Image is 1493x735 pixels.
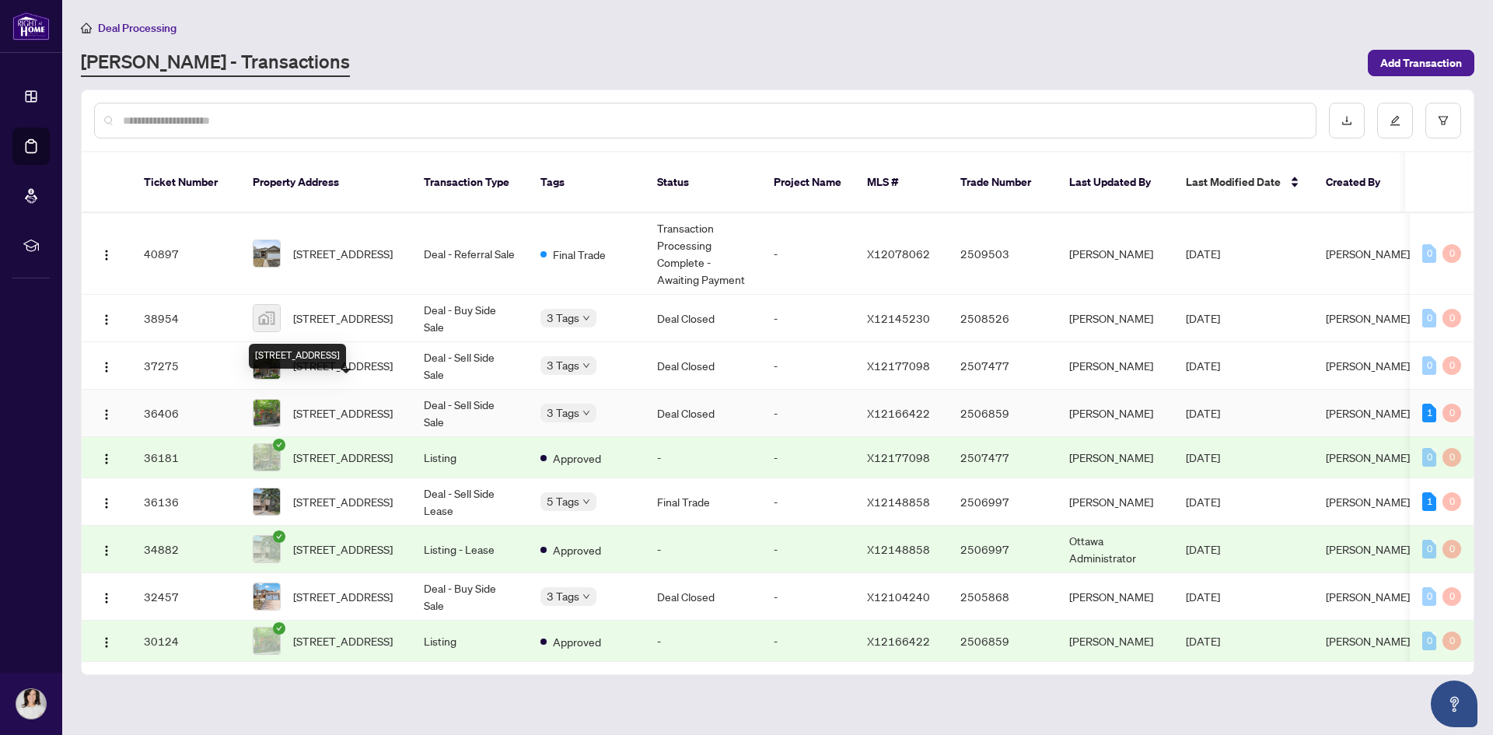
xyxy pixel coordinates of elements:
[867,542,930,556] span: X12148858
[411,213,528,295] td: Deal - Referral Sale
[948,213,1057,295] td: 2509503
[1326,495,1410,509] span: [PERSON_NAME]
[528,152,645,213] th: Tags
[1186,406,1220,420] span: [DATE]
[645,342,761,390] td: Deal Closed
[131,478,240,526] td: 36136
[645,152,761,213] th: Status
[100,453,113,465] img: Logo
[1173,152,1313,213] th: Last Modified Date
[131,526,240,573] td: 34882
[1422,404,1436,422] div: 1
[948,295,1057,342] td: 2508526
[1186,173,1281,191] span: Last Modified Date
[553,246,606,263] span: Final Trade
[81,49,350,77] a: [PERSON_NAME] - Transactions
[645,526,761,573] td: -
[94,537,119,562] button: Logo
[582,314,590,322] span: down
[131,390,240,437] td: 36406
[253,628,280,654] img: thumbnail-img
[867,450,930,464] span: X12177098
[273,439,285,451] span: check-circle
[547,404,579,422] span: 3 Tags
[293,245,393,262] span: [STREET_ADDRESS]
[273,622,285,635] span: check-circle
[253,488,280,515] img: thumbnail-img
[253,305,280,331] img: thumbnail-img
[411,390,528,437] td: Deal - Sell Side Sale
[253,400,280,426] img: thumbnail-img
[94,353,119,378] button: Logo
[761,437,855,478] td: -
[948,621,1057,662] td: 2506859
[1057,213,1173,295] td: [PERSON_NAME]
[1057,526,1173,573] td: Ottawa Administrator
[411,342,528,390] td: Deal - Sell Side Sale
[1326,450,1410,464] span: [PERSON_NAME]
[100,544,113,557] img: Logo
[131,437,240,478] td: 36181
[1326,590,1410,604] span: [PERSON_NAME]
[645,213,761,295] td: Transaction Processing Complete - Awaiting Payment
[1442,404,1461,422] div: 0
[100,592,113,604] img: Logo
[249,344,346,369] div: [STREET_ADDRESS]
[273,530,285,543] span: check-circle
[94,445,119,470] button: Logo
[411,478,528,526] td: Deal - Sell Side Lease
[100,408,113,421] img: Logo
[253,536,280,562] img: thumbnail-img
[1329,103,1365,138] button: download
[1442,448,1461,467] div: 0
[547,356,579,374] span: 3 Tags
[1186,634,1220,648] span: [DATE]
[547,587,579,605] span: 3 Tags
[1422,632,1436,650] div: 0
[1186,450,1220,464] span: [DATE]
[1057,295,1173,342] td: [PERSON_NAME]
[293,632,393,649] span: [STREET_ADDRESS]
[1422,244,1436,263] div: 0
[94,306,119,331] button: Logo
[411,573,528,621] td: Deal - Buy Side Sale
[761,390,855,437] td: -
[1442,244,1461,263] div: 0
[411,621,528,662] td: Listing
[645,295,761,342] td: Deal Closed
[1313,152,1407,213] th: Created By
[1341,115,1352,126] span: download
[547,492,579,510] span: 5 Tags
[131,295,240,342] td: 38954
[253,583,280,610] img: thumbnail-img
[867,311,930,325] span: X12145230
[1326,406,1410,420] span: [PERSON_NAME]
[1422,309,1436,327] div: 0
[240,152,411,213] th: Property Address
[1326,247,1410,261] span: [PERSON_NAME]
[1057,342,1173,390] td: [PERSON_NAME]
[100,361,113,373] img: Logo
[1442,540,1461,558] div: 0
[948,390,1057,437] td: 2506859
[1442,632,1461,650] div: 0
[553,541,601,558] span: Approved
[582,409,590,417] span: down
[98,21,177,35] span: Deal Processing
[1057,390,1173,437] td: [PERSON_NAME]
[1425,103,1461,138] button: filter
[1422,540,1436,558] div: 0
[100,636,113,649] img: Logo
[761,573,855,621] td: -
[948,526,1057,573] td: 2506997
[1438,115,1449,126] span: filter
[547,309,579,327] span: 3 Tags
[645,390,761,437] td: Deal Closed
[1442,587,1461,606] div: 0
[948,152,1057,213] th: Trade Number
[12,12,50,40] img: logo
[131,342,240,390] td: 37275
[1186,590,1220,604] span: [DATE]
[855,152,948,213] th: MLS #
[867,495,930,509] span: X12148858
